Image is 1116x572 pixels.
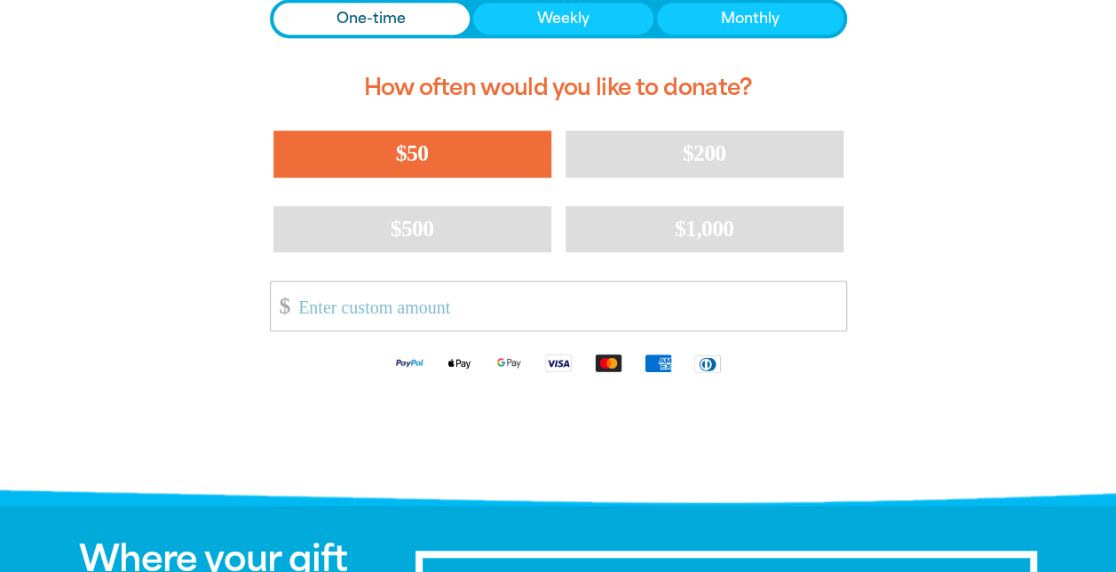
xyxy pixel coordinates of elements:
[566,131,843,177] button: $200
[336,8,406,29] span: One-time
[396,140,428,166] span: $50
[537,8,590,29] span: Weekly
[273,206,551,252] button: $500
[633,353,683,373] img: American Express logo
[271,286,290,326] span: $
[721,8,780,29] span: Monthly
[473,3,653,35] button: Weekly
[270,338,847,387] div: Available payment methods
[683,354,732,374] img: Diners Club logo
[273,131,551,177] button: $50
[270,60,847,116] h2: How often would you like to donate?
[583,353,633,373] img: Mastercard logo
[434,353,484,373] img: Apple Pay logo
[391,216,434,242] span: $500
[683,140,726,166] span: $200
[675,216,734,242] span: $1,000
[286,282,845,330] input: Enter custom amount
[566,206,843,252] button: $1,000
[534,353,583,373] img: Visa logo
[273,3,471,35] button: One-time
[484,353,534,373] img: Google Pay logo
[384,353,434,373] img: Paypal logo
[657,3,843,35] button: Monthly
